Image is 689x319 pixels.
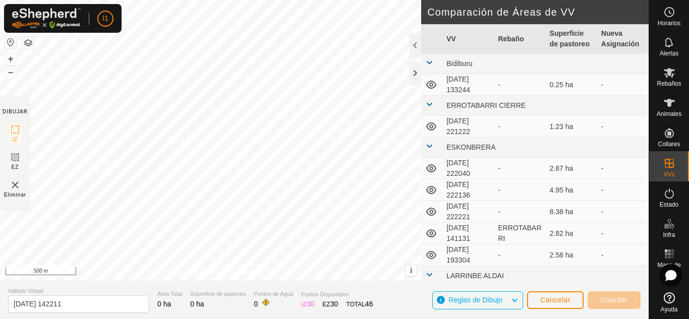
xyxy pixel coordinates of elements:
[13,136,18,143] span: IZ
[410,266,412,275] span: i
[498,163,541,174] div: -
[498,80,541,90] div: -
[3,108,28,115] div: DIBUJAR
[498,121,541,132] div: -
[546,24,597,54] th: Superficie de pastoreo
[546,116,597,138] td: 1.23 ha
[365,300,373,308] span: 46
[652,262,686,274] span: Mapa de Calor
[8,287,149,295] span: Vallado Virtual
[190,290,246,298] span: Superficie de pastoreo
[254,290,293,298] span: Puntos de Agua
[597,74,649,96] td: -
[597,179,649,201] td: -
[660,202,678,208] span: Estado
[5,66,17,78] button: –
[597,244,649,266] td: -
[190,300,204,308] span: 0 ha
[597,24,649,54] th: Nueva Asignación
[157,290,182,298] span: Área Total
[546,158,597,179] td: 2.87 ha
[446,143,495,151] span: ESKONBRERA
[546,223,597,244] td: 2.82 ha
[442,201,494,223] td: [DATE] 222221
[446,272,504,280] span: LARRINBE ALDAI
[546,74,597,96] td: 0.25 ha
[330,300,338,308] span: 30
[157,300,171,308] span: 0 ha
[322,299,338,309] div: EZ
[442,24,494,54] th: VV
[307,300,315,308] span: 30
[546,201,597,223] td: 8.38 ha
[158,268,216,277] a: Política de Privacidad
[658,20,680,26] span: Horarios
[442,158,494,179] td: [DATE] 222040
[254,300,258,308] span: 0
[442,179,494,201] td: [DATE] 222136
[102,13,108,24] span: I1
[498,185,541,196] div: -
[442,74,494,96] td: [DATE] 133244
[301,290,373,299] span: Puntos Disponibles
[498,223,541,244] div: ERROTABARRI
[498,250,541,261] div: -
[442,244,494,266] td: [DATE] 193304
[657,81,681,87] span: Rebaños
[597,158,649,179] td: -
[301,299,314,309] div: IZ
[661,306,678,312] span: Ayuda
[494,24,545,54] th: Rebaño
[597,223,649,244] td: -
[446,59,472,68] span: Bidiburu
[449,296,503,304] span: Reglas de Dibujo
[527,291,584,309] button: Cancelar
[442,223,494,244] td: [DATE] 141131
[657,111,681,117] span: Animales
[658,141,680,147] span: Collares
[346,299,373,309] div: TOTAL
[22,37,34,49] button: Capas del Mapa
[12,163,19,171] span: EZ
[5,36,17,48] button: Restablecer Mapa
[498,207,541,217] div: -
[588,291,641,309] button: Guardar
[660,50,678,56] span: Alertas
[427,6,649,18] h2: Comparación de Áreas de VV
[5,53,17,65] button: +
[406,265,417,276] button: i
[546,179,597,201] td: 4.95 ha
[649,288,689,316] a: Ayuda
[4,191,26,199] span: Eliminar
[442,116,494,138] td: [DATE] 221222
[540,296,570,304] span: Cancelar
[663,171,674,177] span: VVs
[600,296,628,304] span: Guardar
[663,232,675,238] span: Infra
[12,8,81,29] img: Logo Gallagher
[229,268,263,277] a: Contáctenos
[597,201,649,223] td: -
[446,101,526,109] span: ERROTABARRI CIERRE
[9,179,21,191] img: VV
[546,244,597,266] td: 2.58 ha
[597,116,649,138] td: -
